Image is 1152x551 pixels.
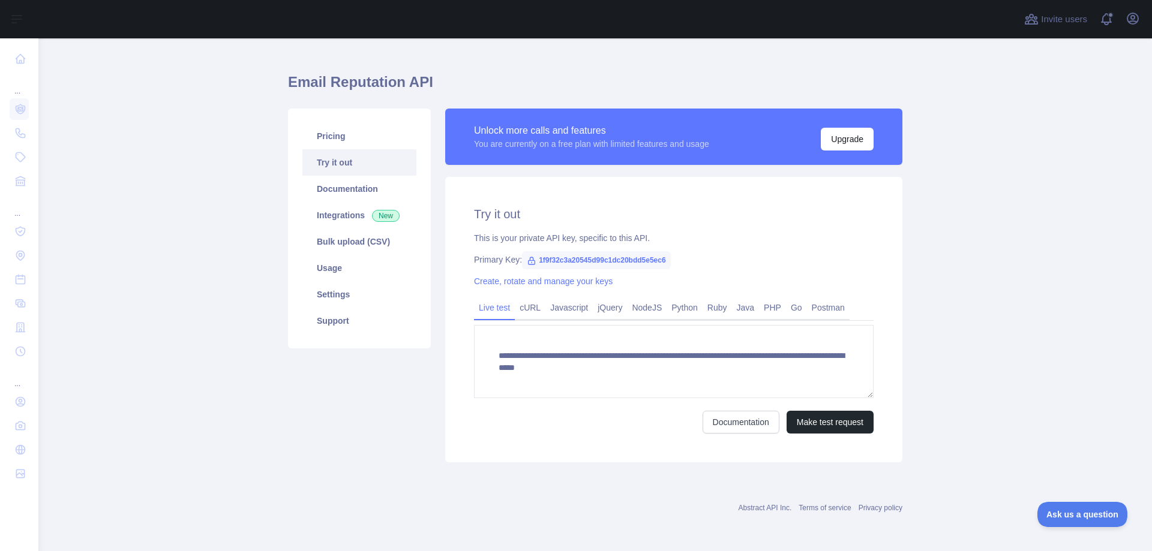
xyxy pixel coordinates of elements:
h2: Try it out [474,206,874,222]
a: Javascript [545,298,593,317]
a: Java [732,298,760,317]
a: Python [667,298,703,317]
a: Bulk upload (CSV) [302,228,416,255]
a: Go [786,298,807,317]
span: 1f9f32c3a20545d99c1dc20bdd5e5ec6 [522,251,671,269]
a: Documentation [703,411,779,433]
a: Postman [807,298,850,317]
a: Integrations New [302,202,416,228]
button: Invite users [1022,10,1090,29]
iframe: Toggle Customer Support [1037,502,1128,527]
a: Ruby [703,298,732,317]
a: Pricing [302,123,416,149]
div: ... [10,365,29,389]
span: Invite users [1041,13,1087,26]
div: ... [10,72,29,96]
a: NodeJS [627,298,667,317]
a: Abstract API Inc. [739,504,792,512]
a: jQuery [593,298,627,317]
a: Documentation [302,176,416,202]
button: Upgrade [821,128,874,150]
a: cURL [515,298,545,317]
div: ... [10,194,29,218]
a: Live test [474,298,515,317]
a: Settings [302,281,416,308]
a: Usage [302,255,416,281]
a: Try it out [302,149,416,176]
a: Support [302,308,416,334]
a: Create, rotate and manage your keys [474,276,613,286]
button: Make test request [787,411,874,433]
div: This is your private API key, specific to this API. [474,232,874,244]
h1: Email Reputation API [288,73,902,101]
span: New [372,210,400,222]
div: Primary Key: [474,254,874,266]
div: Unlock more calls and features [474,124,709,138]
a: PHP [759,298,786,317]
a: Privacy policy [859,504,902,512]
a: Terms of service [799,504,851,512]
div: You are currently on a free plan with limited features and usage [474,138,709,150]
